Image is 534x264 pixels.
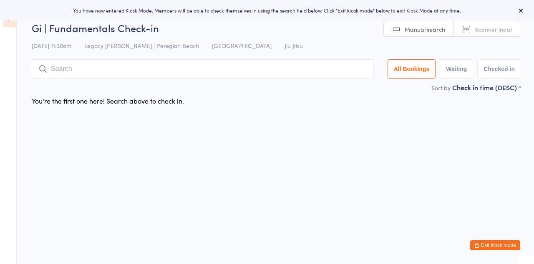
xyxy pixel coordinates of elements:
div: You have now entered Kiosk Mode. Members will be able to check themselves in using the search fie... [13,7,521,14]
span: Legacy [PERSON_NAME] | Peregian Beach [84,41,199,50]
label: Sort by [431,84,451,92]
button: All Bookings [388,59,436,79]
span: [DATE] 11:30am [32,41,71,50]
span: [GEOGRAPHIC_DATA] [212,41,272,50]
span: Jiu Jitsu [285,41,303,50]
button: Checked in [477,59,521,79]
span: Scanner input [475,25,512,33]
button: Waiting [440,59,473,79]
span: Manual search [405,25,445,33]
div: You're the first one here! Search above to check in. [32,96,184,105]
div: Check in time (DESC) [452,83,521,92]
button: Exit kiosk mode [470,240,520,250]
input: Search [32,59,374,79]
h2: Gi | Fundamentals Check-in [32,21,521,35]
